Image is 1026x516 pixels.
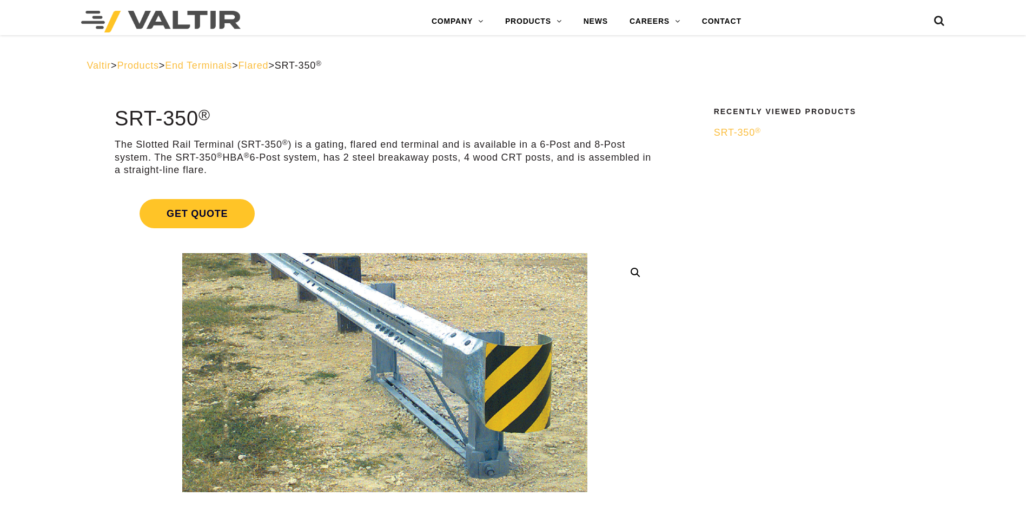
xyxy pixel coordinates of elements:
p: The Slotted Rail Terminal (SRT-350 ) is a gating, flared end terminal and is available in a 6-Pos... [115,138,655,176]
sup: ® [198,106,210,123]
a: Valtir [87,60,111,71]
a: PRODUCTS [494,11,573,32]
a: SRT-350® [714,127,932,139]
sup: ® [217,151,223,160]
a: Flared [239,60,269,71]
img: Valtir [81,11,241,32]
a: NEWS [573,11,619,32]
span: SRT-350 [275,60,322,71]
sup: ® [282,138,288,147]
a: CAREERS [619,11,691,32]
sup: ® [316,59,322,68]
a: Products [117,60,158,71]
a: Get Quote [115,186,655,241]
sup: ® [755,127,761,135]
div: > > > > [87,59,939,72]
h2: Recently Viewed Products [714,108,932,116]
span: SRT-350 [714,127,761,138]
span: Get Quote [140,199,255,228]
h1: SRT-350 [115,108,655,130]
sup: ® [244,151,250,160]
a: End Terminals [165,60,232,71]
a: CONTACT [691,11,752,32]
a: COMPANY [421,11,494,32]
